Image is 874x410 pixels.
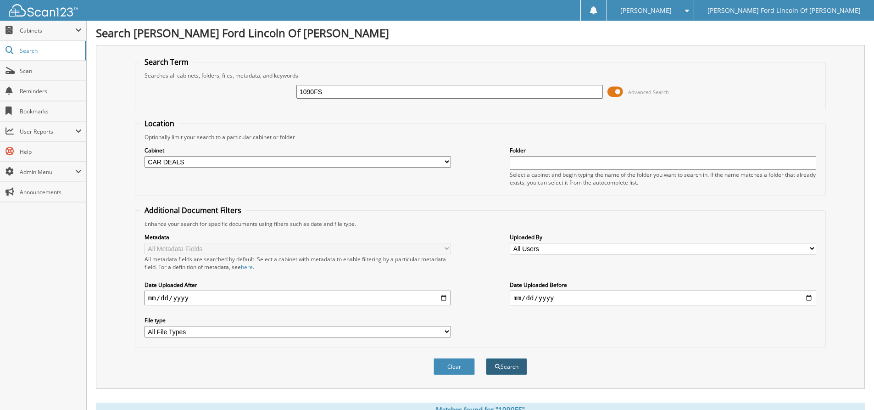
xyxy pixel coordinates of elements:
[20,87,82,95] span: Reminders
[145,233,451,241] label: Metadata
[145,146,451,154] label: Cabinet
[145,281,451,289] label: Date Uploaded After
[510,281,816,289] label: Date Uploaded Before
[140,220,821,228] div: Enhance your search for specific documents using filters such as date and file type.
[510,171,816,186] div: Select a cabinet and begin typing the name of the folder you want to search in. If the name match...
[20,168,75,176] span: Admin Menu
[20,148,82,156] span: Help
[828,366,874,410] iframe: Chat Widget
[707,8,861,13] span: [PERSON_NAME] Ford Lincoln Of [PERSON_NAME]
[434,358,475,375] button: Clear
[140,205,246,215] legend: Additional Document Filters
[20,67,82,75] span: Scan
[140,118,179,129] legend: Location
[96,25,865,40] h1: Search [PERSON_NAME] Ford Lincoln Of [PERSON_NAME]
[620,8,672,13] span: [PERSON_NAME]
[140,57,193,67] legend: Search Term
[20,128,75,135] span: User Reports
[486,358,527,375] button: Search
[9,4,78,17] img: scan123-logo-white.svg
[140,72,821,79] div: Searches all cabinets, folders, files, metadata, and keywords
[140,133,821,141] div: Optionally limit your search to a particular cabinet or folder
[510,233,816,241] label: Uploaded By
[20,47,80,55] span: Search
[241,263,253,271] a: here
[145,255,451,271] div: All metadata fields are searched by default. Select a cabinet with metadata to enable filtering b...
[628,89,669,95] span: Advanced Search
[20,107,82,115] span: Bookmarks
[20,27,75,34] span: Cabinets
[20,188,82,196] span: Announcements
[510,146,816,154] label: Folder
[145,291,451,305] input: start
[145,316,451,324] label: File type
[510,291,816,305] input: end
